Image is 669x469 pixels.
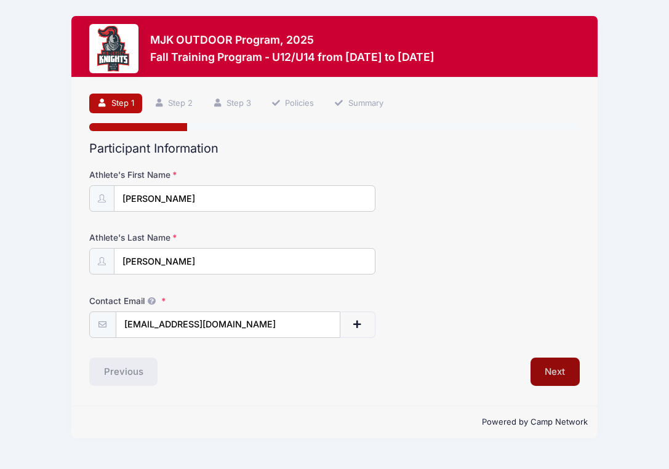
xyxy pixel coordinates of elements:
a: Step 3 [204,94,259,114]
h2: Participant Information [89,142,580,156]
label: Athlete's First Name [89,169,253,181]
a: Step 1 [89,94,142,114]
a: Policies [263,94,322,114]
input: Athlete's Last Name [114,248,375,275]
label: Athlete's Last Name [89,231,253,244]
h3: MJK OUTDOOR Program, 2025 [150,33,435,46]
h3: Fall Training Program - U12/U14 from [DATE] to [DATE] [150,50,435,63]
button: Next [531,358,580,386]
label: Contact Email [89,295,253,307]
input: email@email.com [116,311,340,338]
p: Powered by Camp Network [81,416,588,428]
input: Athlete's First Name [114,185,375,212]
a: Step 2 [146,94,201,114]
a: Summary [326,94,391,114]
